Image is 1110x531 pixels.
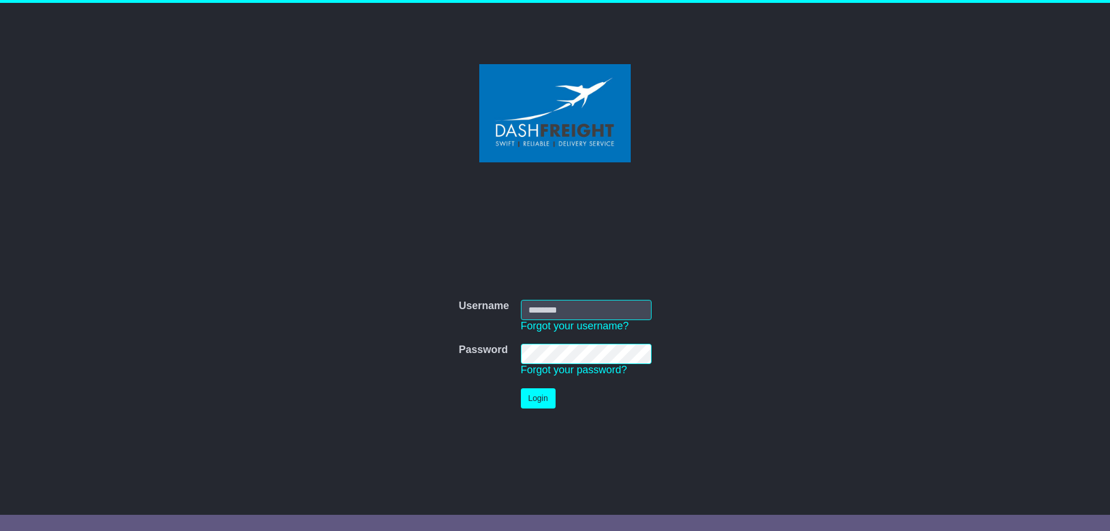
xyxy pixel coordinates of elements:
a: Forgot your password? [521,364,627,376]
label: Username [458,300,509,313]
button: Login [521,388,556,409]
a: Forgot your username? [521,320,629,332]
label: Password [458,344,508,357]
img: Dash Freight [479,64,631,162]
